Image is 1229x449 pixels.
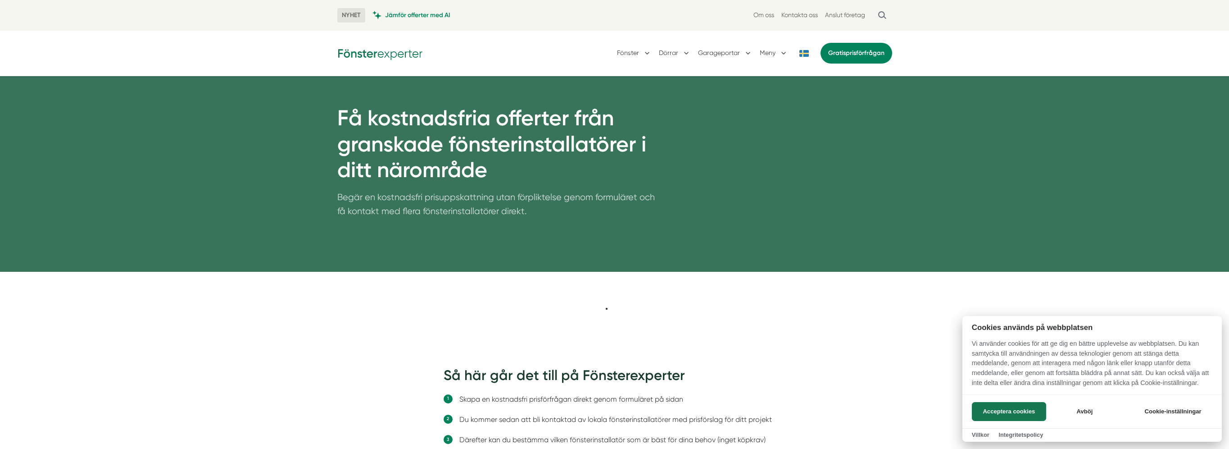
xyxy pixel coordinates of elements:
a: Integritetspolicy [998,431,1043,438]
button: Cookie-inställningar [1134,402,1212,421]
button: Avböj [1049,402,1120,421]
p: Vi använder cookies för att ge dig en bättre upplevelse av webbplatsen. Du kan samtycka till anvä... [962,339,1222,394]
a: Villkor [972,431,989,438]
h2: Cookies används på webbplatsen [962,323,1222,332]
button: Acceptera cookies [972,402,1046,421]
